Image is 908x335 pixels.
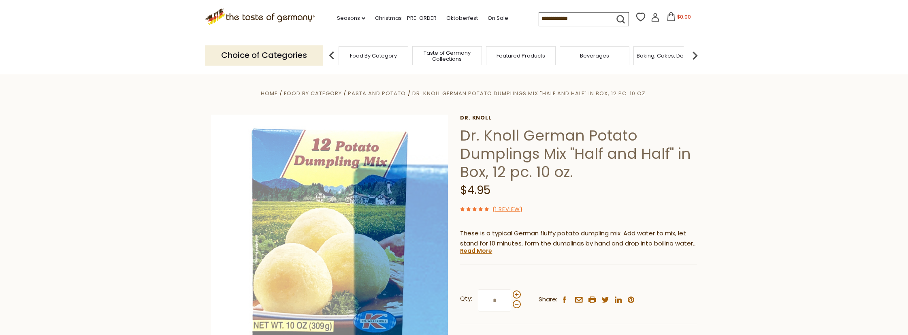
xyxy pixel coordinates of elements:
[677,13,691,20] span: $0.00
[661,12,696,24] button: $0.00
[348,90,406,97] a: Pasta and Potato
[446,14,478,23] a: Oktoberfest
[415,50,480,62] a: Taste of Germany Collections
[460,182,490,198] span: $4.95
[337,14,365,23] a: Seasons
[460,126,697,181] h1: Dr. Knoll German Potato Dumplings Mix "Half and Half" in Box, 12 pc. 10 oz.
[580,53,609,59] a: Beverages
[261,90,278,97] a: Home
[460,228,697,249] p: These is a typical German fluffy potato dumpling mix. Add water to mix, let stand for 10 minutes,...
[412,90,647,97] a: Dr. Knoll German Potato Dumplings Mix "Half and Half" in Box, 12 pc. 10 oz.
[460,247,492,255] a: Read More
[539,294,557,305] span: Share:
[488,14,508,23] a: On Sale
[284,90,342,97] a: Food By Category
[495,205,520,214] a: 1 Review
[637,53,699,59] a: Baking, Cakes, Desserts
[460,294,472,304] strong: Qty:
[324,47,340,64] img: previous arrow
[478,289,511,312] input: Qty:
[350,53,397,59] a: Food By Category
[460,115,697,121] a: Dr. Knoll
[497,53,545,59] a: Featured Products
[205,45,323,65] p: Choice of Categories
[492,205,522,213] span: ( )
[687,47,703,64] img: next arrow
[375,14,437,23] a: Christmas - PRE-ORDER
